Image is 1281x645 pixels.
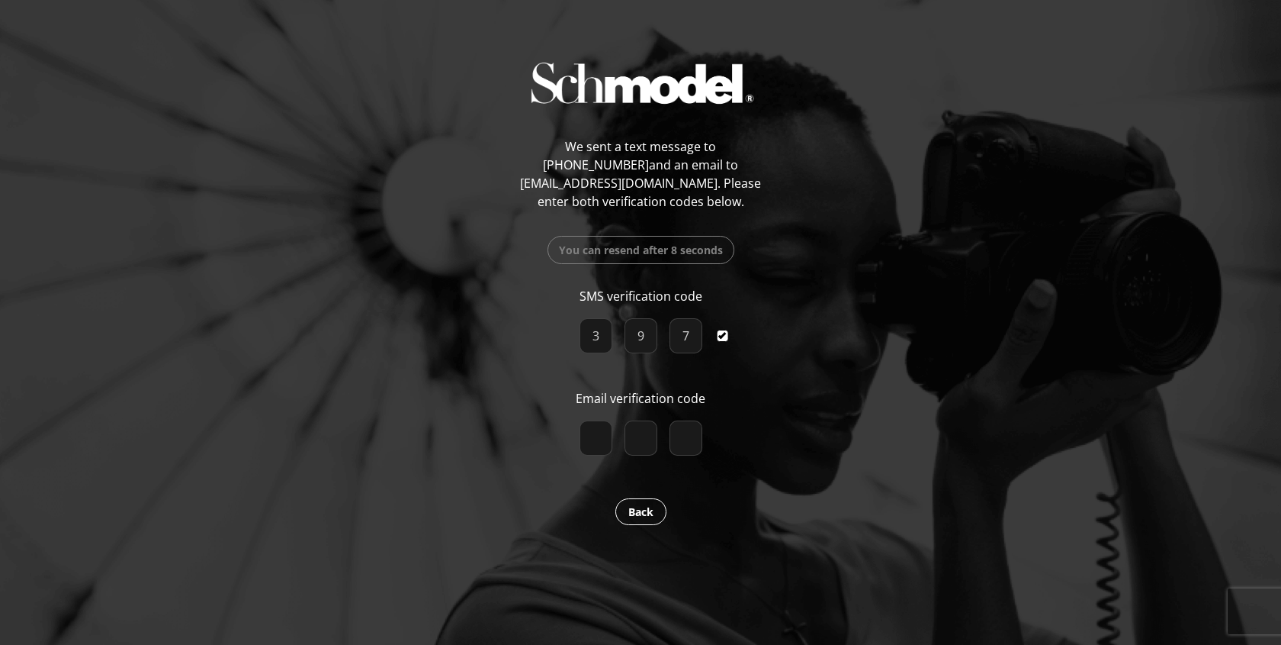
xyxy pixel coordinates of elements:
p: Email verification code [518,389,762,408]
img: img [518,53,762,112]
p: SMS verification code [518,287,762,305]
button: Back [615,498,666,525]
p: We sent a text message to [PHONE_NUMBER] and an email to [EMAIL_ADDRESS][DOMAIN_NAME] . Please en... [518,137,762,211]
button: You can resend after 8 seconds [547,236,734,264]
